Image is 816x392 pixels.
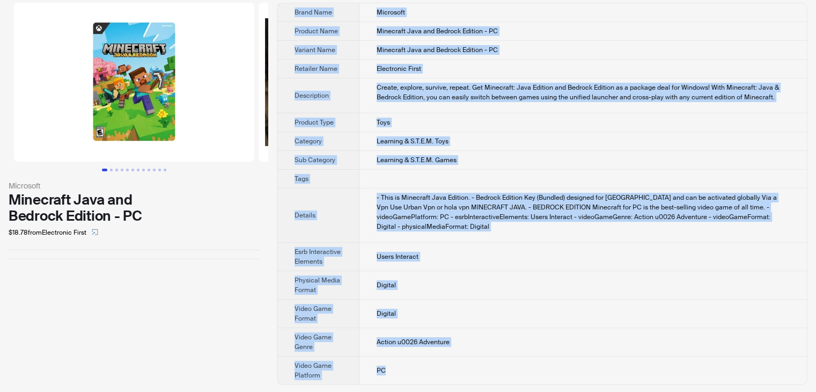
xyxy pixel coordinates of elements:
[115,169,118,171] button: Go to slide 3
[102,169,107,171] button: Go to slide 1
[295,64,337,73] span: Retailer Name
[164,169,166,171] button: Go to slide 12
[148,169,150,171] button: Go to slide 9
[377,252,418,261] span: Users Interact
[295,137,322,146] span: Category
[110,169,113,171] button: Go to slide 2
[377,83,790,102] div: Create, explore, survive, repeat. Get Minecraft: Java Edition and Bedrock Edition as a package de...
[377,309,396,318] span: Digital
[377,46,498,54] span: Minecraft Java and Bedrock Edition - PC
[295,156,335,164] span: Sub Category
[121,169,123,171] button: Go to slide 4
[377,137,449,146] span: Learning & S.T.E.M. Toys
[9,224,260,241] div: $18.78 from Electronic First
[295,46,335,54] span: Variant Name
[295,333,332,351] span: Video Game Genre
[295,118,334,127] span: Product Type
[158,169,161,171] button: Go to slide 11
[259,3,499,162] img: Minecraft Java and Bedrock Edition - PC Minecraft Java and Bedrock Edition - PC image 2
[377,156,457,164] span: Learning & S.T.E.M. Games
[295,361,332,380] span: Video Game Platform
[377,338,450,346] span: Action u0026 Adventure
[295,27,338,35] span: Product Name
[377,366,386,375] span: PC
[131,169,134,171] button: Go to slide 6
[377,118,390,127] span: Toys
[377,27,498,35] span: Minecraft Java and Bedrock Edition - PC
[377,193,790,231] div: - This is Minecraft Java Edition. - Bedrock Edition Key (Bundled) designed for Turkey and can be ...
[295,211,315,220] span: Details
[377,281,396,289] span: Digital
[377,8,405,17] span: Microsoft
[9,192,260,224] div: Minecraft Java and Bedrock Edition - PC
[377,64,421,73] span: Electronic First
[92,229,98,235] span: select
[295,276,340,294] span: Physical Media Format
[9,180,260,192] div: Microsoft
[153,169,156,171] button: Go to slide 10
[295,248,341,266] span: Esrb Interactive Elements
[142,169,145,171] button: Go to slide 8
[14,3,254,162] img: Minecraft Java and Bedrock Edition - PC Minecraft Java and Bedrock Edition - PC image 1
[137,169,139,171] button: Go to slide 7
[295,304,332,323] span: Video Game Format
[295,8,332,17] span: Brand Name
[295,91,329,100] span: Description
[126,169,129,171] button: Go to slide 5
[295,175,308,183] span: Tags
